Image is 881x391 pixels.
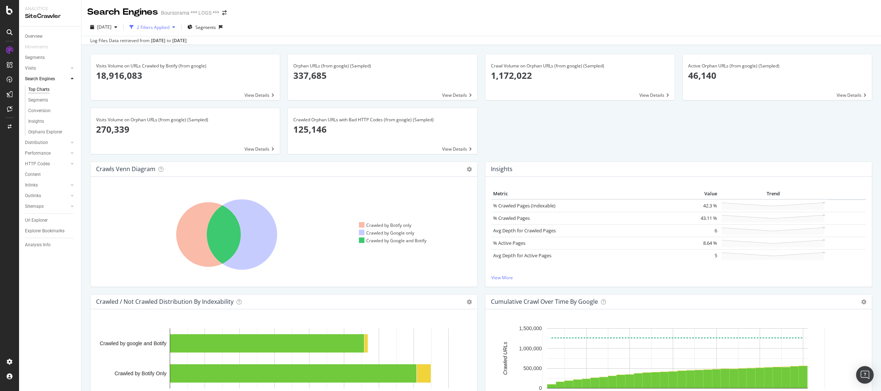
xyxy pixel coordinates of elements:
a: Distribution [25,139,69,147]
a: Segments [25,54,76,62]
div: Outlinks [25,192,41,200]
div: Open Intercom Messenger [856,366,874,384]
div: Search Engines [87,6,158,18]
a: Performance [25,150,69,157]
th: Metric [491,188,690,199]
div: Segments [25,54,45,62]
i: Options [467,299,472,305]
div: Analysis Info [25,241,51,249]
a: Movements [25,43,55,51]
a: Outlinks [25,192,69,200]
a: Overview [25,33,76,40]
div: Overview [25,33,43,40]
div: HTTP Codes [25,160,50,168]
a: Url Explorer [25,217,76,224]
span: 2023 Dec. 7th [97,24,111,30]
div: Orphans Explorer [28,128,62,136]
a: Visits [25,64,69,72]
text: Crawled by google and Botify [100,340,166,346]
a: % Crawled Pages [493,215,530,221]
a: Orphans Explorer [28,128,76,136]
div: Analytics [25,6,75,12]
td: 8.64 % [690,237,719,249]
a: Avg Depth for Active Pages [493,252,551,259]
div: Crawled by Botify only [359,222,411,228]
div: SiteCrawler [25,12,75,21]
h4: Cumulative Crawl Over Time by google [491,297,598,307]
i: Options [467,167,472,172]
a: Insights [28,118,76,125]
a: Search Engines [25,75,69,83]
div: Log Files Data retrieved from to [90,37,187,44]
div: [DATE] [172,37,187,44]
td: 5 [690,249,719,262]
div: Sitemaps [25,203,44,210]
span: Segments [195,24,216,30]
td: 43.11 % [690,212,719,224]
h4: Insights [491,164,513,174]
div: Crawled by Google only [359,230,414,236]
text: Crawled by Botify Only [114,370,166,376]
td: 42.3 % [690,199,719,212]
h4: Crawls Venn Diagram [96,164,155,174]
a: Sitemaps [25,203,69,210]
i: Options [861,299,866,305]
button: Segments [184,21,219,33]
div: 2 Filters Applied [137,24,169,30]
div: Search Engines [25,75,55,83]
a: % Active Pages [493,240,525,246]
th: Value [690,188,719,199]
div: Insights [28,118,44,125]
div: Explorer Bookmarks [25,227,65,235]
a: % Crawled Pages (Indexable) [493,202,555,209]
a: Segments [28,96,76,104]
div: [DATE] [151,37,165,44]
a: Inlinks [25,181,69,189]
div: Url Explorer [25,217,48,224]
a: Content [25,171,76,178]
text: Crawled URLs [502,342,508,375]
div: Crawled by Google and Botify [359,237,426,244]
a: Conversion [28,107,76,115]
text: 500,000 [523,365,542,371]
div: Top Charts [28,86,49,93]
div: Visits [25,64,36,72]
text: 1,000,000 [519,346,542,351]
td: 6 [690,224,719,237]
a: View More [491,274,866,281]
a: Analysis Info [25,241,76,249]
button: 2 Filters Applied [126,21,178,33]
div: Movements [25,43,48,51]
a: Top Charts [28,86,76,93]
text: 1,500,000 [519,326,542,332]
div: Segments [28,96,48,104]
div: Performance [25,150,51,157]
div: arrow-right-arrow-left [222,10,227,15]
th: Trend [719,188,827,199]
div: Conversion [28,107,51,115]
a: HTTP Codes [25,160,69,168]
h4: Crawled / Not Crawled Distribution By Indexability [96,297,234,307]
div: Content [25,171,41,178]
a: Avg Depth for Crawled Pages [493,227,556,234]
div: Distribution [25,139,48,147]
button: [DATE] [87,21,120,33]
div: Inlinks [25,181,38,189]
a: Explorer Bookmarks [25,227,76,235]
